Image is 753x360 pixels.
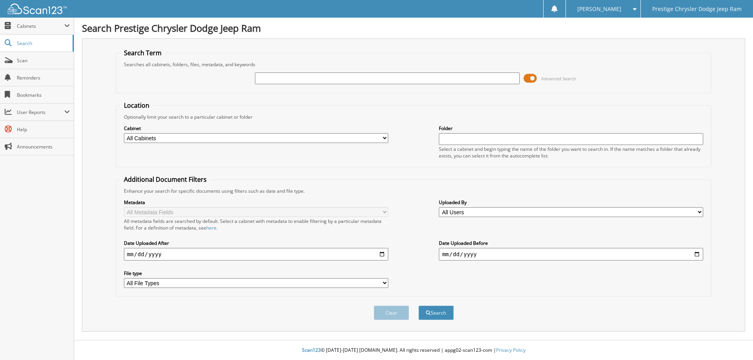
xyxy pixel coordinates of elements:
[439,240,703,246] label: Date Uploaded Before
[374,306,409,320] button: Clear
[17,92,70,98] span: Bookmarks
[652,7,742,11] span: Prestige Chrysler Dodge Jeep Ram
[418,306,454,320] button: Search
[120,101,153,110] legend: Location
[17,40,69,47] span: Search
[439,248,703,261] input: end
[74,341,753,360] div: © [DATE]-[DATE] [DOMAIN_NAME]. All rights reserved | appg02-scan123-com |
[206,224,216,231] a: here
[439,125,703,132] label: Folder
[124,125,388,132] label: Cabinet
[17,57,70,64] span: Scan
[541,76,576,81] span: Advanced Search
[120,188,708,194] div: Enhance your search for specific documents using filters such as date and file type.
[439,146,703,159] div: Select a cabinet and begin typing the name of the folder you want to search in. If the name match...
[302,347,321,353] span: Scan123
[8,4,67,14] img: scan123-logo-white.svg
[120,61,708,68] div: Searches all cabinets, folders, files, metadata, and keywords
[120,175,211,184] legend: Additional Document Filters
[17,74,70,81] span: Reminders
[124,270,388,277] label: File type
[120,114,708,120] div: Optionally limit your search to a particular cabinet or folder
[17,23,64,29] span: Cabinets
[17,126,70,133] span: Help
[124,240,388,246] label: Date Uploaded After
[439,199,703,206] label: Uploaded By
[82,22,745,34] h1: Search Prestige Chrysler Dodge Jeep Ram
[120,49,166,57] legend: Search Term
[17,143,70,150] span: Announcements
[124,199,388,206] label: Metadata
[124,248,388,261] input: start
[17,109,64,116] span: User Reports
[124,218,388,231] div: All metadata fields are searched by default. Select a cabinet with metadata to enable filtering b...
[496,347,526,353] a: Privacy Policy
[577,7,621,11] span: [PERSON_NAME]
